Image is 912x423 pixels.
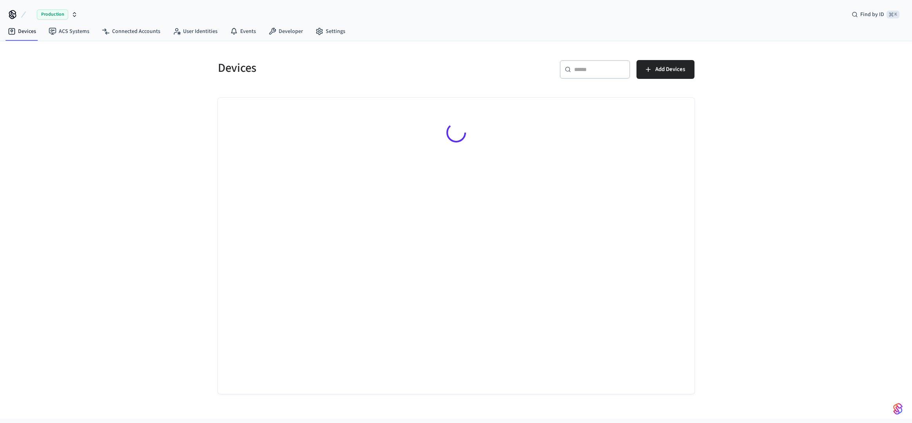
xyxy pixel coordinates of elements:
a: Devices [2,24,42,38]
span: Add Devices [655,64,685,75]
a: Events [224,24,262,38]
button: Add Devices [636,60,694,79]
a: Developer [262,24,309,38]
a: Connected Accounts [96,24,167,38]
img: SeamLogoGradient.69752ec5.svg [893,403,903,415]
span: Production [37,9,68,20]
div: Find by ID⌘ K [845,7,906,22]
span: Find by ID [860,11,884,18]
a: User Identities [167,24,224,38]
a: Settings [309,24,352,38]
h5: Devices [218,60,451,76]
span: ⌘ K [887,11,899,18]
a: ACS Systems [42,24,96,38]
